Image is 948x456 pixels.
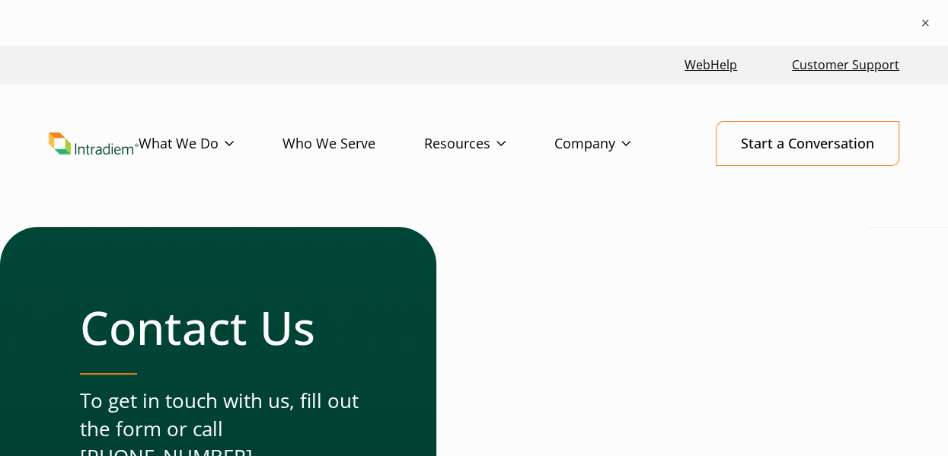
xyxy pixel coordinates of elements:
[918,15,933,30] button: ×
[49,132,139,155] a: Link to homepage of Intradiem
[554,122,679,166] a: Company
[139,122,282,166] a: What We Do
[786,49,905,81] a: Customer Support
[424,122,554,166] a: Resources
[49,132,139,155] img: Intradiem
[678,49,743,81] a: Link opens in a new window
[716,121,899,166] a: Start a Conversation
[282,122,424,166] a: Who We Serve
[80,300,375,355] h1: Contact Us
